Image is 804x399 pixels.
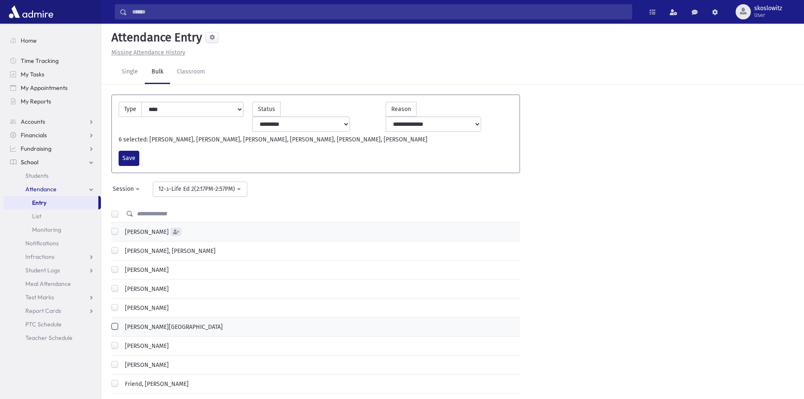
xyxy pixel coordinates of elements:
[386,102,417,117] label: Reason
[122,285,169,293] label: [PERSON_NAME]
[3,34,101,47] a: Home
[754,12,782,19] span: User
[21,84,68,92] span: My Appointments
[122,342,169,350] label: [PERSON_NAME]
[21,131,47,139] span: Financials
[25,320,62,328] span: PTC Schedule
[3,95,101,108] a: My Reports
[21,71,44,78] span: My Tasks
[25,266,60,274] span: Student Logs
[3,182,101,196] a: Attendance
[122,323,223,331] label: [PERSON_NAME][GEOGRAPHIC_DATA]
[3,318,101,331] a: PTC Schedule
[158,185,235,193] div: 12-ג-Life Ed 2(2:17PM-2:57PM)
[3,263,101,277] a: Student Logs
[122,304,169,312] label: [PERSON_NAME]
[25,334,73,342] span: Teacher Schedule
[3,68,101,81] a: My Tasks
[252,102,281,117] label: Status
[3,223,101,236] a: Monitoring
[111,49,185,56] u: Missing Attendance History
[107,182,146,197] button: Session
[7,3,55,20] img: AdmirePro
[115,60,145,84] a: Single
[754,5,782,12] span: skoslowitz
[122,361,169,369] label: [PERSON_NAME]
[3,81,101,95] a: My Appointments
[25,293,54,301] span: Test Marks
[3,331,101,345] a: Teacher Schedule
[3,115,101,128] a: Accounts
[3,290,101,304] a: Test Marks
[122,228,169,236] label: [PERSON_NAME]
[119,151,139,166] button: Save
[3,196,98,209] a: Entry
[122,266,169,274] label: [PERSON_NAME]
[32,199,46,206] span: Entry
[3,277,101,290] a: Meal Attendance
[153,182,247,197] button: 12-ג-Life Ed 2(2:17PM-2:57PM)
[119,102,142,117] label: Type
[25,172,49,179] span: Students
[108,30,202,45] h5: Attendance Entry
[3,54,101,68] a: Time Tracking
[3,209,101,223] a: List
[3,128,101,142] a: Financials
[3,304,101,318] a: Report Cards
[122,380,189,388] label: Friend, [PERSON_NAME]
[32,212,41,220] span: List
[25,253,54,261] span: Infractions
[113,185,134,193] div: Session
[3,155,101,169] a: School
[145,60,170,84] a: Bulk
[25,239,59,247] span: Notifications
[170,60,212,84] a: Classroom
[114,135,517,144] div: 6 selected: [PERSON_NAME], [PERSON_NAME], [PERSON_NAME], [PERSON_NAME], [PERSON_NAME], [PERSON_NAME]
[3,142,101,155] a: Fundraising
[21,118,45,125] span: Accounts
[21,145,51,152] span: Fundraising
[21,37,37,44] span: Home
[127,4,632,19] input: Search
[3,169,101,182] a: Students
[25,185,57,193] span: Attendance
[25,280,71,288] span: Meal Attendance
[122,247,216,255] label: [PERSON_NAME], [PERSON_NAME]
[21,98,51,105] span: My Reports
[21,158,38,166] span: School
[32,226,61,233] span: Monitoring
[108,49,185,56] a: Missing Attendance History
[25,307,61,315] span: Report Cards
[21,57,59,65] span: Time Tracking
[3,236,101,250] a: Notifications
[3,250,101,263] a: Infractions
